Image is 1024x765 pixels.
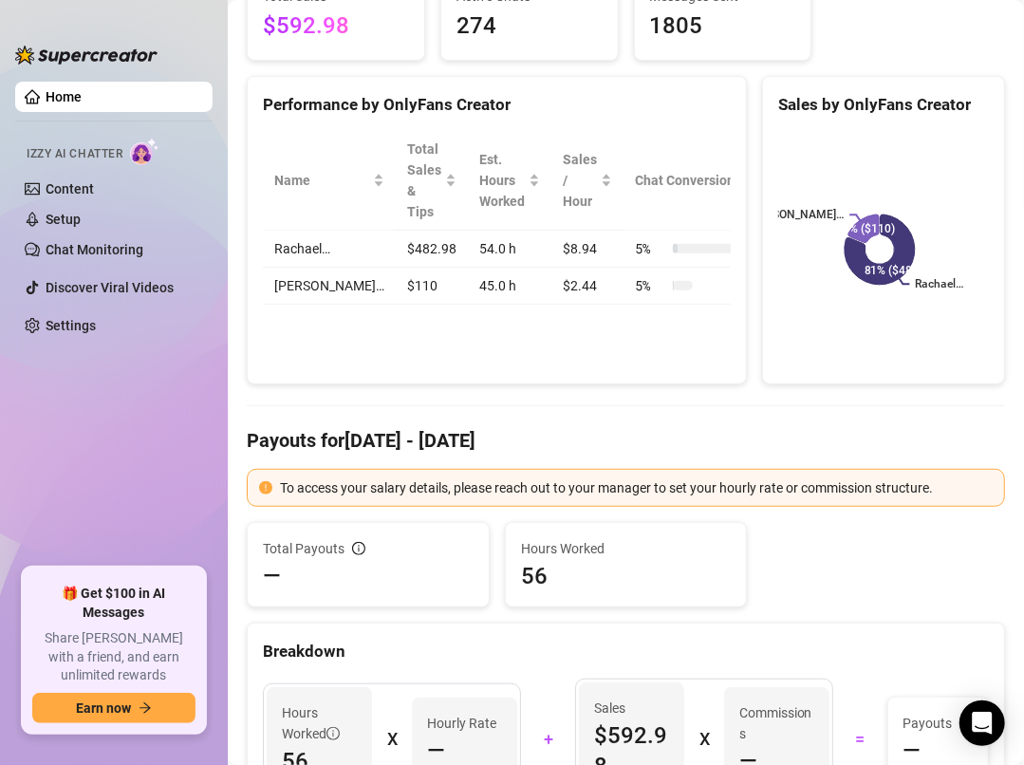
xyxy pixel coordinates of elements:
span: Hours Worked [521,538,732,559]
a: Settings [46,318,96,333]
img: AI Chatter [130,138,159,165]
article: Commissions [739,702,814,744]
span: info-circle [352,542,365,555]
span: Earn now [76,700,131,716]
span: — [263,561,281,591]
td: 54.0 h [468,231,551,268]
div: X [699,724,709,755]
span: 1805 [650,9,796,45]
span: 5 % [635,275,665,296]
div: Performance by OnlyFans Creator [263,92,731,118]
span: 56 [521,561,732,591]
span: $592.98 [263,9,409,45]
text: Rachael… [916,278,964,291]
th: Total Sales & Tips [396,131,468,231]
th: Name [263,131,396,231]
span: Hours Worked [282,702,357,744]
td: 45.0 h [468,268,551,305]
a: Home [46,89,82,104]
div: X [387,724,397,755]
span: 5 % [635,238,665,259]
a: Chat Monitoring [46,242,143,257]
span: Sales / Hour [563,149,597,212]
span: 274 [456,9,603,45]
span: Payouts [903,713,974,734]
span: Total Sales & Tips [407,139,441,222]
text: [PERSON_NAME]… [750,209,845,222]
td: $110 [396,268,468,305]
span: exclamation-circle [259,481,272,494]
span: Share [PERSON_NAME] with a friend, and earn unlimited rewards [32,629,195,685]
span: Total Payouts [263,538,344,559]
div: Breakdown [263,639,989,664]
div: To access your salary details, please reach out to your manager to set your hourly rate or commis... [280,477,993,498]
div: Est. Hours Worked [479,149,525,212]
span: 🎁 Get $100 in AI Messages [32,585,195,622]
a: Content [46,181,94,196]
th: Sales / Hour [551,131,624,231]
button: Earn nowarrow-right [32,693,195,723]
span: Name [274,170,369,191]
span: arrow-right [139,701,152,715]
div: Open Intercom Messenger [959,700,1005,746]
div: Sales by OnlyFans Creator [778,92,989,118]
span: Sales [594,698,669,718]
a: Discover Viral Videos [46,280,174,295]
h4: Payouts for [DATE] - [DATE] [247,427,1005,454]
th: Chat Conversion [624,131,784,231]
span: info-circle [326,727,340,740]
div: + [532,724,564,755]
div: = [845,724,876,755]
span: Izzy AI Chatter [27,145,122,163]
td: $482.98 [396,231,468,268]
td: [PERSON_NAME]… [263,268,396,305]
span: Chat Conversion [635,170,757,191]
td: $8.94 [551,231,624,268]
td: Rachael… [263,231,396,268]
a: Setup [46,212,81,227]
td: $2.44 [551,268,624,305]
img: logo-BBDzfeDw.svg [15,46,158,65]
article: Hourly Rate [427,713,496,734]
